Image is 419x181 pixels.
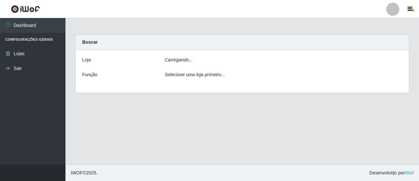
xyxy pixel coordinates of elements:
span: IWOF [71,170,83,175]
span: © 2025 . [71,170,98,176]
img: CoreUI Logo [11,5,40,13]
a: iWof [405,170,414,175]
label: Loja [82,57,91,63]
i: Carregando... [165,57,193,62]
i: Selecione uma loja primeiro... [165,72,225,77]
strong: Buscar [82,39,98,45]
label: Função [82,71,98,78]
span: Desenvolvido por [369,170,414,176]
